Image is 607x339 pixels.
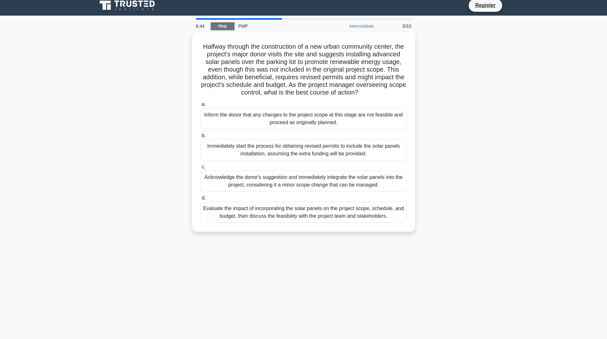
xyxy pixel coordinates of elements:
[378,20,415,32] div: 5/10
[200,202,407,223] div: Evaluate the impact of incorporating the solar panels on the project scope, schedule, and budget,...
[200,108,407,129] div: Inform the donor that any changes to the project scope at this stage are not feasible and proceed...
[200,139,407,160] div: Immediately start the process for obtaining revised permits to include the solar panels installat...
[211,22,235,30] a: Stop
[200,171,407,192] div: Acknowledge the donor's suggestion and immediately integrate the solar panels into the project, c...
[192,20,211,32] div: 6:44
[200,43,408,97] h5: Halfway through the construction of a new urban community center, the project's major donor visit...
[471,1,499,9] a: Register
[322,20,378,32] div: Intermediate
[202,195,206,201] span: d.
[235,20,322,32] div: PMP
[202,102,206,107] span: a.
[202,133,206,138] span: b.
[202,164,206,169] span: c.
